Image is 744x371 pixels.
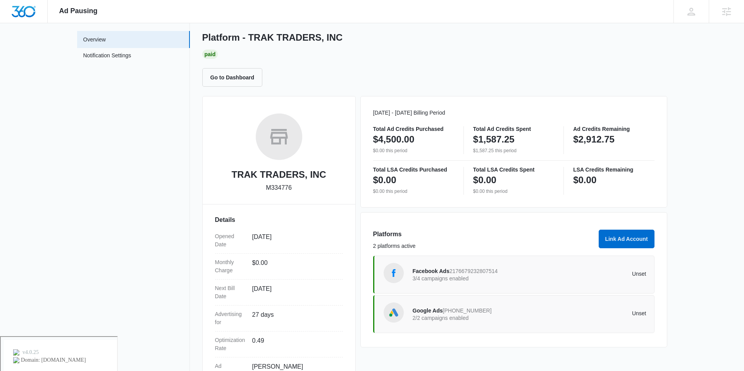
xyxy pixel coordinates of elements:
[266,183,292,192] p: M334776
[215,306,343,331] div: Advertising for27 days
[29,46,69,51] div: Domain Overview
[529,271,646,277] p: Unset
[22,12,38,19] div: v 4.0.25
[373,230,594,239] h3: Platforms
[215,258,246,275] dt: Monthly Charge
[573,133,615,146] p: $2,912.75
[83,52,131,62] a: Notification Settings
[202,74,267,81] a: Go to Dashboard
[215,331,343,357] div: Optimization Rate0.49
[232,168,326,182] h2: TRAK TRADERS, INC
[202,68,263,87] button: Go to Dashboard
[373,188,454,195] p: $0.00 this period
[202,32,343,43] h1: Platform - TRAK TRADERS, INC
[443,307,492,314] span: [PHONE_NUMBER]
[473,167,554,172] p: Total LSA Credits Spent
[373,256,654,294] a: Facebook AdsFacebook Ads21766792328075143/4 campaigns enabledUnset
[573,174,596,186] p: $0.00
[473,126,554,132] p: Total Ad Credits Spent
[473,188,554,195] p: $0.00 this period
[413,315,530,321] p: 2/2 campaigns enabled
[473,133,515,146] p: $1,587.25
[215,215,343,225] h3: Details
[388,267,400,279] img: Facebook Ads
[413,276,530,281] p: 3/4 campaigns enabled
[573,167,654,172] p: LSA Credits Remaining
[373,126,454,132] p: Total Ad Credits Purchased
[215,284,246,301] dt: Next Bill Date
[529,311,646,316] p: Unset
[202,50,218,59] div: Paid
[215,232,246,249] dt: Opened Date
[573,126,654,132] p: Ad Credits Remaining
[252,336,337,352] dd: 0.49
[388,307,400,318] img: Google Ads
[215,254,343,280] div: Monthly Charge$0.00
[473,147,554,154] p: $1,587.25 this period
[86,46,131,51] div: Keywords by Traffic
[20,20,85,26] div: Domain: [DOMAIN_NAME]
[449,268,498,274] span: 2176679232807514
[83,36,106,44] a: Overview
[12,20,19,26] img: website_grey.svg
[473,174,496,186] p: $0.00
[413,307,443,314] span: Google Ads
[373,174,396,186] p: $0.00
[215,310,246,326] dt: Advertising for
[373,147,454,154] p: $0.00 this period
[252,310,337,326] dd: 27 days
[599,230,654,248] button: Link Ad Account
[215,280,343,306] div: Next Bill Date[DATE]
[252,284,337,301] dd: [DATE]
[252,232,337,249] dd: [DATE]
[12,12,19,19] img: logo_orange.svg
[59,7,98,15] span: Ad Pausing
[215,228,343,254] div: Opened Date[DATE]
[252,258,337,275] dd: $0.00
[77,45,83,51] img: tab_keywords_by_traffic_grey.svg
[373,295,654,333] a: Google AdsGoogle Ads[PHONE_NUMBER]2/2 campaigns enabledUnset
[21,45,27,51] img: tab_domain_overview_orange.svg
[373,133,415,146] p: $4,500.00
[373,242,594,250] p: 2 platforms active
[373,167,454,172] p: Total LSA Credits Purchased
[373,109,654,117] p: [DATE] - [DATE] Billing Period
[215,336,246,352] dt: Optimization Rate
[413,268,449,274] span: Facebook Ads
